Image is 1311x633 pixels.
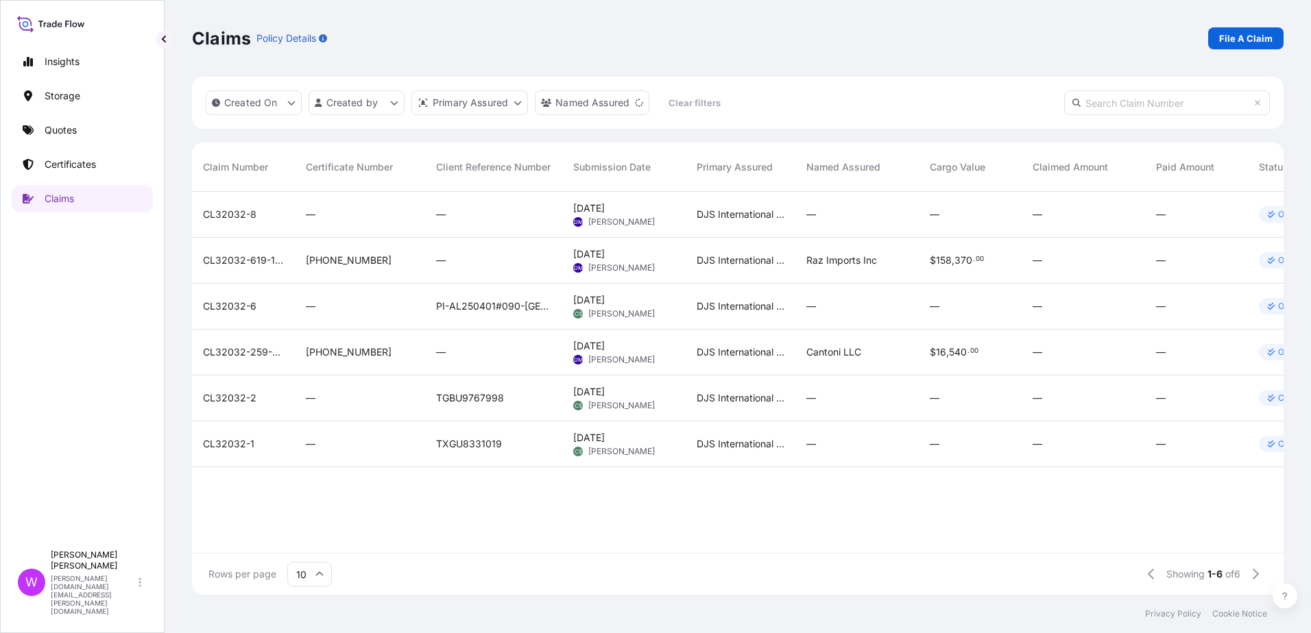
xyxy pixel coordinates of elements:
span: — [806,208,816,221]
span: DJS International Services, Inc. [697,391,784,405]
span: [DATE] [573,385,605,399]
p: Named Assured [555,96,629,110]
span: Claim Number [203,160,268,174]
span: Showing [1166,567,1205,581]
span: Paid Amount [1156,160,1214,174]
span: 1-6 [1207,567,1223,581]
p: Policy Details [256,32,316,45]
span: DM [574,353,583,367]
span: — [806,437,816,451]
span: — [1156,391,1166,405]
span: . [967,349,970,353]
span: Named Assured [806,160,880,174]
p: Open [1278,209,1299,220]
span: — [306,208,315,221]
a: Claims [12,185,153,212]
span: [PHONE_NUMBER] [306,345,392,359]
a: Quotes [12,116,153,144]
span: [DATE] [573,293,605,307]
p: Insights [45,55,80,69]
span: Cargo Value [930,160,985,174]
p: Created by [326,96,378,110]
span: Client Reference Number [436,160,551,174]
span: Primary Assured [697,160,773,174]
span: [PERSON_NAME] [588,262,655,273]
span: DM [574,261,583,275]
span: W [25,575,38,589]
p: Closed [1278,393,1306,404]
span: CS [575,445,582,458]
span: — [306,299,315,313]
p: Certificates [45,158,96,171]
span: DJS International Services, Inc. [697,345,784,359]
span: , [952,256,954,265]
span: — [1156,437,1166,451]
p: Privacy Policy [1145,608,1201,619]
span: DJS International Services, Inc. [697,437,784,451]
span: — [1156,299,1166,313]
span: $ [930,256,936,265]
span: — [806,299,816,313]
button: cargoOwner Filter options [535,90,649,115]
p: [PERSON_NAME] [PERSON_NAME] [51,549,136,571]
span: Status [1259,160,1288,174]
span: CL32032-619-1-7 [203,253,284,267]
span: CL32032-259-1-5 [203,345,284,359]
span: — [930,299,939,313]
span: PI-AL250401#090-[GEOGRAPHIC_DATA] [436,299,551,313]
span: — [436,345,446,359]
span: CS [575,399,582,412]
span: DJS International Services, Inc. [697,253,784,267]
span: DJS International Services, Inc. [697,299,784,313]
span: 158 [936,256,952,265]
span: DJS International Services, Inc. [697,208,784,221]
p: Claims [45,192,74,206]
span: CL32032-6 [203,299,256,313]
span: — [1033,345,1042,359]
span: — [1156,208,1166,221]
p: Primary Assured [433,96,508,110]
span: , [946,347,949,357]
span: 370 [954,256,972,265]
span: Claimed Amount [1033,160,1108,174]
button: createdOn Filter options [206,90,302,115]
span: [DATE] [573,247,605,261]
span: — [806,391,816,405]
span: CL32032-2 [203,391,256,405]
span: — [1156,253,1166,267]
span: CL32032-8 [203,208,256,221]
button: distributor Filter options [411,90,528,115]
p: Closed [1278,438,1306,449]
input: Search Claim Number [1064,90,1270,115]
p: Claims [192,27,251,49]
span: $ [930,347,936,357]
span: — [436,253,446,267]
span: — [930,208,939,221]
span: — [1033,299,1042,313]
span: Submission Date [573,160,651,174]
p: Quotes [45,123,77,137]
span: CS [575,307,582,321]
a: File A Claim [1208,27,1284,49]
button: createdBy Filter options [309,90,405,115]
span: — [1033,437,1042,451]
a: Storage [12,82,153,110]
p: Open [1278,255,1299,266]
span: — [1033,253,1042,267]
span: CL32032-1 [203,437,254,451]
span: [PERSON_NAME] [588,400,655,411]
span: [DATE] [573,431,605,445]
span: Raz Imports Inc [806,253,877,267]
span: of 6 [1225,567,1240,581]
a: Insights [12,48,153,75]
p: Storage [45,89,80,103]
span: — [436,208,446,221]
a: Cookie Notice [1212,608,1267,619]
span: [PERSON_NAME] [588,354,655,365]
p: File A Claim [1219,32,1273,45]
p: Open [1278,347,1299,358]
span: — [306,437,315,451]
span: — [306,391,315,405]
span: Certificate Number [306,160,393,174]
